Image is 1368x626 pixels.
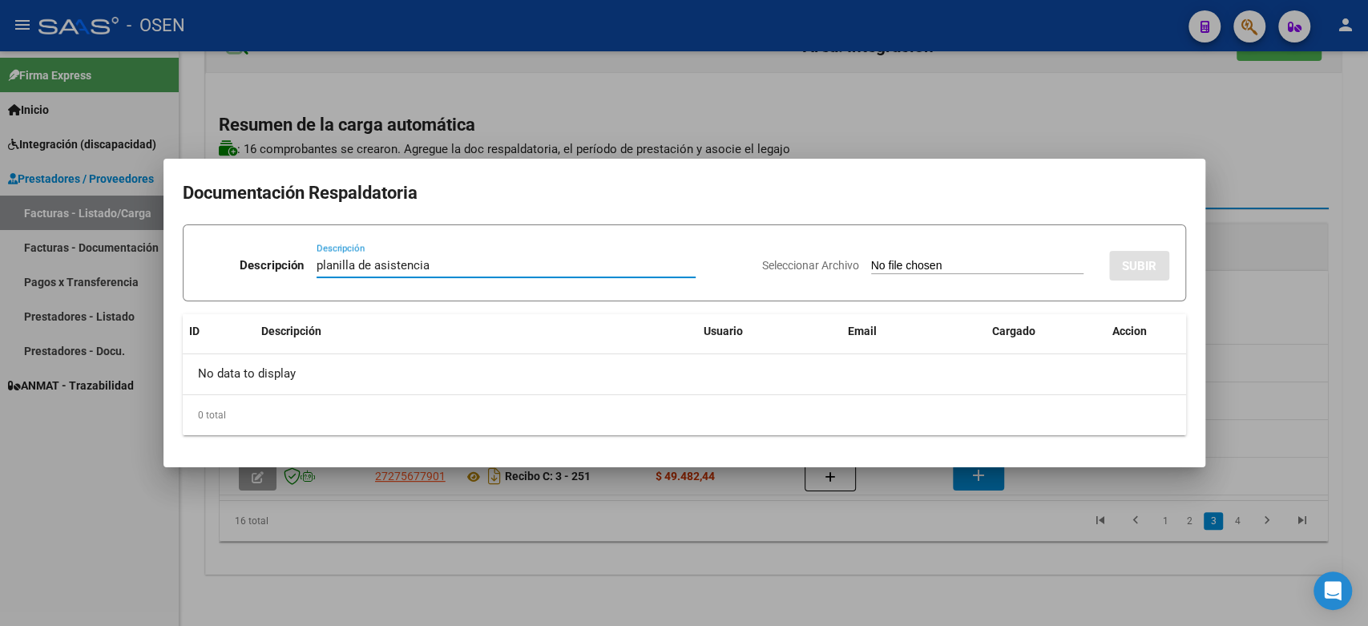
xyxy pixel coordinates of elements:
span: ID [189,325,200,337]
datatable-header-cell: Descripción [255,314,697,349]
datatable-header-cell: ID [183,314,255,349]
datatable-header-cell: Email [841,314,986,349]
span: Descripción [261,325,321,337]
button: SUBIR [1109,251,1169,281]
div: 0 total [183,395,1186,435]
span: Email [848,325,877,337]
span: Cargado [992,325,1035,337]
p: Descripción [240,256,304,275]
h2: Documentación Respaldatoria [183,178,1186,208]
span: Usuario [704,325,743,337]
datatable-header-cell: Accion [1106,314,1186,349]
div: Open Intercom Messenger [1314,571,1352,610]
span: Seleccionar Archivo [762,259,859,272]
span: SUBIR [1122,259,1156,273]
datatable-header-cell: Cargado [986,314,1106,349]
datatable-header-cell: Usuario [697,314,841,349]
span: Accion [1112,325,1147,337]
div: No data to display [183,354,1186,394]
